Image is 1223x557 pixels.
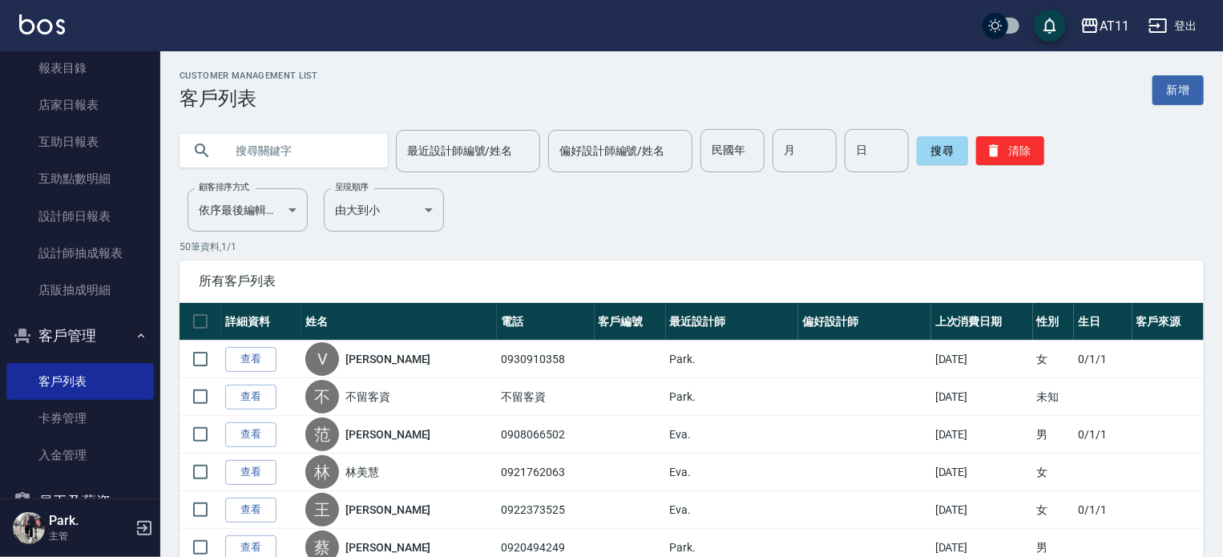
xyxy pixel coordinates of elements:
a: 設計師抽成報表 [6,235,154,272]
td: [DATE] [931,454,1033,491]
div: V [305,342,339,376]
img: Person [13,512,45,544]
span: 所有客戶列表 [199,273,1185,289]
button: AT11 [1074,10,1136,42]
div: 由大到小 [324,188,444,232]
button: 員工及薪資 [6,481,154,523]
td: 男 [1033,416,1074,454]
td: Park. [666,341,799,378]
td: 不留客資 [497,378,594,416]
td: Eva. [666,491,799,529]
td: 0/1/1 [1074,491,1132,529]
label: 呈現順序 [335,181,369,193]
p: 主管 [49,529,131,543]
div: 范 [305,418,339,451]
a: 設計師日報表 [6,198,154,235]
td: 0930910358 [497,341,594,378]
th: 性別 [1033,303,1074,341]
td: [DATE] [931,416,1033,454]
th: 電話 [497,303,594,341]
div: 林 [305,455,339,489]
a: 入金管理 [6,437,154,474]
h5: Park. [49,513,131,529]
a: 不留客資 [345,389,390,405]
a: 查看 [225,422,276,447]
th: 上次消費日期 [931,303,1033,341]
a: 新增 [1152,75,1204,105]
td: 未知 [1033,378,1074,416]
a: [PERSON_NAME] [345,426,430,442]
th: 詳細資料 [221,303,301,341]
button: save [1034,10,1066,42]
button: 搜尋 [917,136,968,165]
div: 王 [305,493,339,527]
td: 0908066502 [497,416,594,454]
td: Park. [666,378,799,416]
td: [DATE] [931,378,1033,416]
div: 依序最後編輯時間 [188,188,308,232]
input: 搜尋關鍵字 [224,129,375,172]
td: [DATE] [931,341,1033,378]
button: 登出 [1142,11,1204,41]
td: 0921762063 [497,454,594,491]
p: 50 筆資料, 1 / 1 [180,240,1204,254]
a: 查看 [225,498,276,523]
td: 0/1/1 [1074,341,1132,378]
div: AT11 [1100,16,1129,36]
a: [PERSON_NAME] [345,502,430,518]
th: 生日 [1074,303,1132,341]
a: [PERSON_NAME] [345,539,430,555]
img: Logo [19,14,65,34]
td: Eva. [666,454,799,491]
button: 客戶管理 [6,315,154,357]
th: 姓名 [301,303,497,341]
h2: Customer Management List [180,71,318,81]
td: 女 [1033,341,1074,378]
td: [DATE] [931,491,1033,529]
a: [PERSON_NAME] [345,351,430,367]
a: 店販抽成明細 [6,272,154,309]
h3: 客戶列表 [180,87,318,110]
a: 店家日報表 [6,87,154,123]
a: 查看 [225,347,276,372]
a: 客戶列表 [6,363,154,400]
td: 0922373525 [497,491,594,529]
label: 顧客排序方式 [199,181,249,193]
div: 不 [305,380,339,414]
a: 互助點數明細 [6,160,154,197]
td: 0/1/1 [1074,416,1132,454]
td: 女 [1033,454,1074,491]
th: 偏好設計師 [798,303,931,341]
td: 女 [1033,491,1074,529]
a: 互助日報表 [6,123,154,160]
a: 林美慧 [345,464,379,480]
button: 清除 [976,136,1044,165]
a: 報表目錄 [6,50,154,87]
a: 卡券管理 [6,400,154,437]
a: 查看 [225,385,276,410]
th: 最近設計師 [666,303,799,341]
th: 客戶來源 [1132,303,1204,341]
th: 客戶編號 [595,303,666,341]
a: 查看 [225,460,276,485]
td: Eva. [666,416,799,454]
